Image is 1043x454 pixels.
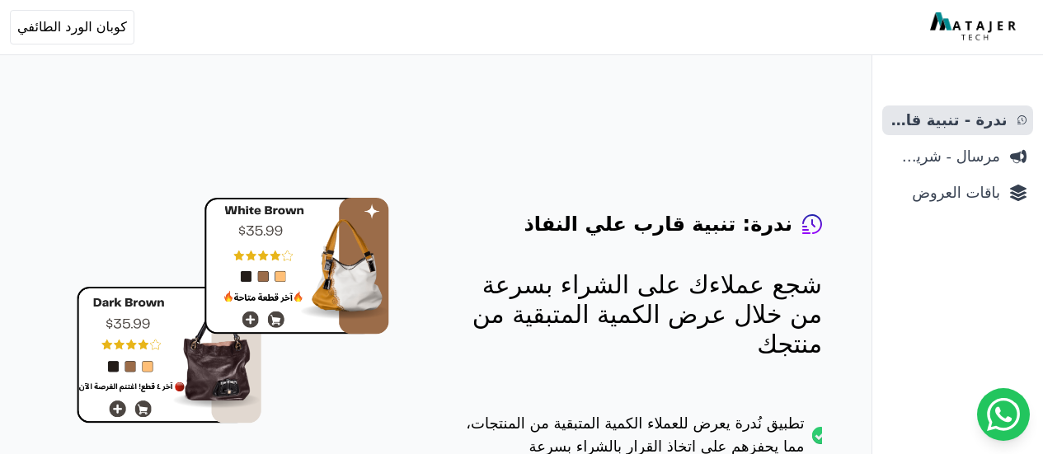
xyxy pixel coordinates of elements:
[455,270,822,359] p: شجع عملاءك على الشراء بسرعة من خلال عرض الكمية المتبقية من منتجك
[930,12,1020,42] img: MatajerTech Logo
[10,10,134,44] button: كوبان الورد الطائفي
[889,145,1000,168] span: مرسال - شريط دعاية
[17,17,127,37] span: كوبان الورد الطائفي
[77,198,389,424] img: hero
[889,181,1000,204] span: باقات العروض
[524,211,792,237] h4: ندرة: تنبية قارب علي النفاذ
[889,109,1008,132] span: ندرة - تنبية قارب علي النفاذ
